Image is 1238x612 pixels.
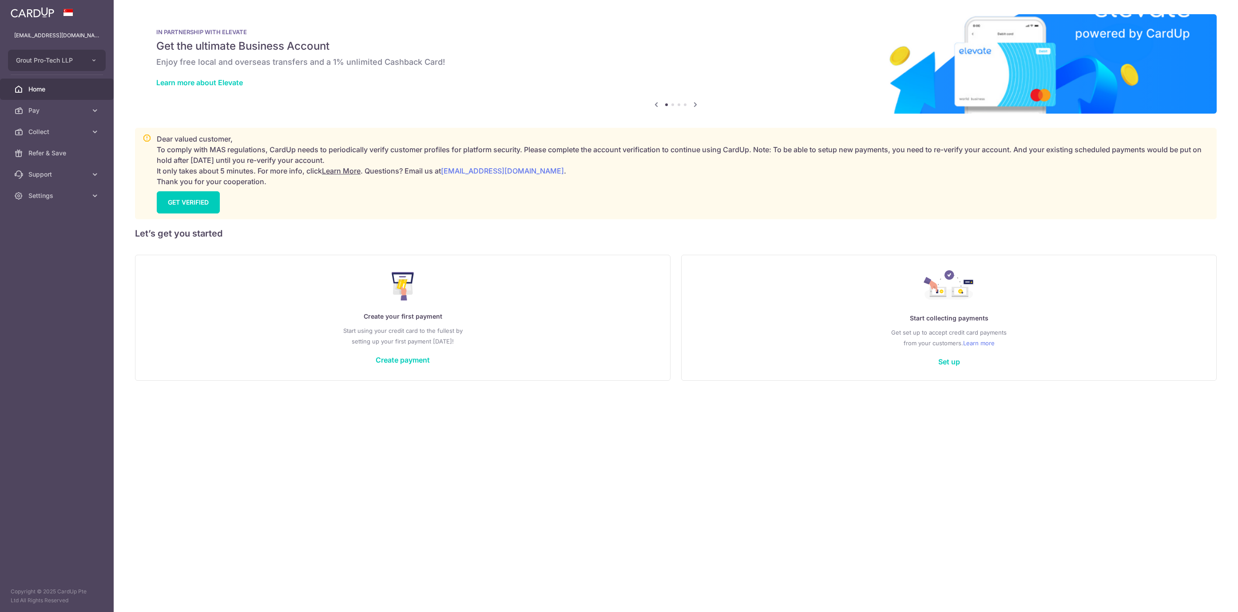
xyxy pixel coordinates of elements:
h6: Enjoy free local and overseas transfers and a 1% unlimited Cashback Card! [156,57,1195,67]
a: Learn more [963,338,995,348]
h5: Get the ultimate Business Account [156,39,1195,53]
img: Renovation banner [135,14,1217,114]
a: Learn more about Elevate [156,78,243,87]
p: Start using your credit card to the fullest by setting up your first payment [DATE]! [153,325,652,347]
p: Start collecting payments [699,313,1198,324]
p: IN PARTNERSHIP WITH ELEVATE [156,28,1195,36]
h5: Let’s get you started [135,226,1217,241]
a: Learn More [322,166,361,175]
span: Home [28,85,87,94]
span: Refer & Save [28,149,87,158]
p: Get set up to accept credit card payments from your customers. [699,327,1198,348]
span: Pay [28,106,87,115]
p: Dear valued customer, To comply with MAS regulations, CardUp needs to periodically verify custome... [157,134,1209,187]
p: [EMAIL_ADDRESS][DOMAIN_NAME] [14,31,99,40]
span: Collect [28,127,87,136]
button: Grout Pro-Tech LLP [8,50,106,71]
a: Set up [938,357,960,366]
span: Settings [28,191,87,200]
img: Make Payment [392,272,414,300]
span: Support [28,170,87,179]
img: Collect Payment [924,270,974,302]
a: GET VERIFIED [157,191,220,213]
img: CardUp [11,7,54,18]
a: Create payment [376,355,430,364]
a: [EMAIL_ADDRESS][DOMAIN_NAME] [441,166,564,175]
p: Create your first payment [153,311,652,322]
span: Grout Pro-Tech LLP [16,56,82,65]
